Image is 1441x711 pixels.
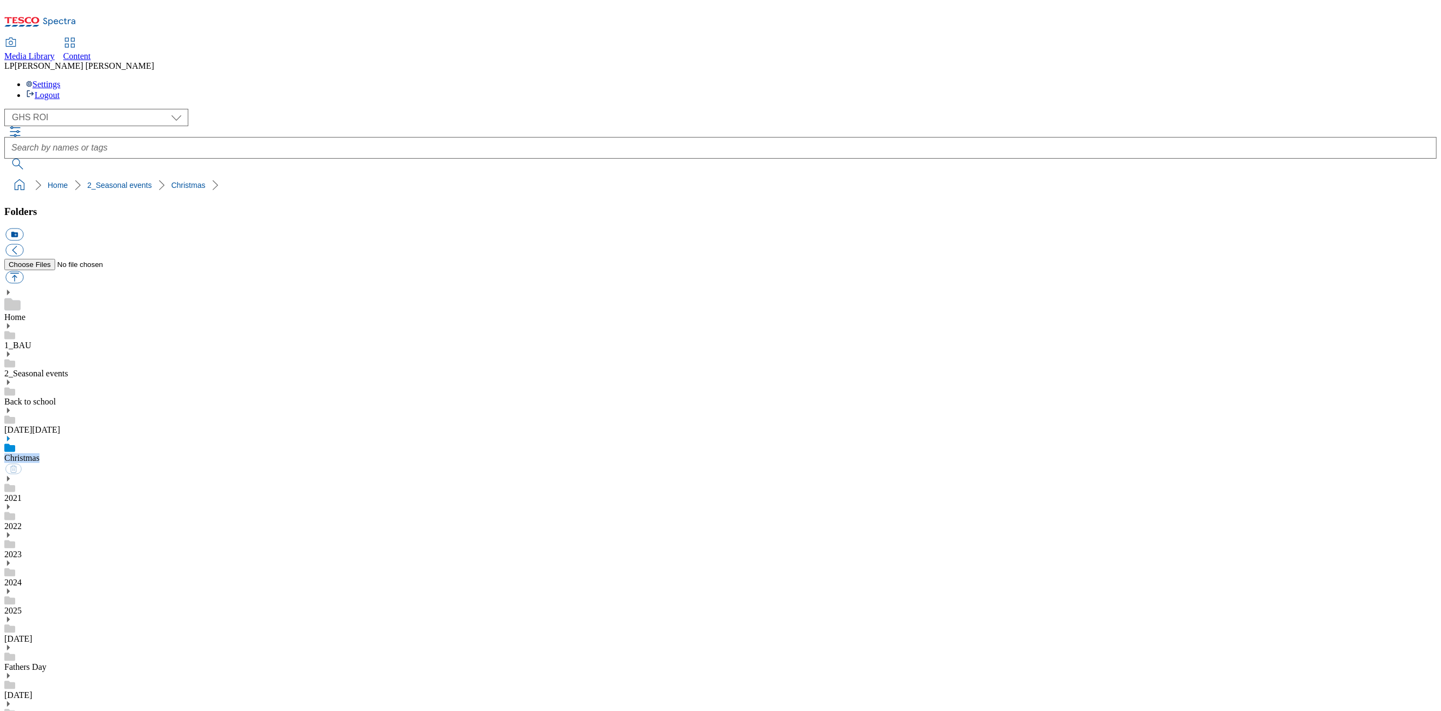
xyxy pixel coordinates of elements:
[4,606,22,615] a: 2025
[4,51,55,61] span: Media Library
[4,662,47,671] a: Fathers Day
[4,493,22,503] a: 2021
[4,521,22,531] a: 2022
[4,397,56,406] a: Back to school
[15,61,154,70] span: [PERSON_NAME] [PERSON_NAME]
[4,137,1437,159] input: Search by names or tags
[4,690,32,700] a: [DATE]
[26,80,61,89] a: Settings
[4,61,15,70] span: LP
[4,369,68,378] a: 2_Seasonal events
[4,341,31,350] a: 1_BAU
[4,578,22,587] a: 2024
[4,425,60,434] a: [DATE][DATE]
[4,550,22,559] a: 2023
[63,51,91,61] span: Content
[4,175,1437,195] nav: breadcrumb
[4,634,32,643] a: [DATE]
[11,177,28,194] a: home
[63,38,91,61] a: Content
[171,181,205,190] a: Christmas
[4,206,1437,218] h3: Folders
[4,38,55,61] a: Media Library
[48,181,68,190] a: Home
[4,312,25,322] a: Home
[26,90,60,100] a: Logout
[87,181,152,190] a: 2_Seasonal events
[4,453,40,462] a: Christmas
